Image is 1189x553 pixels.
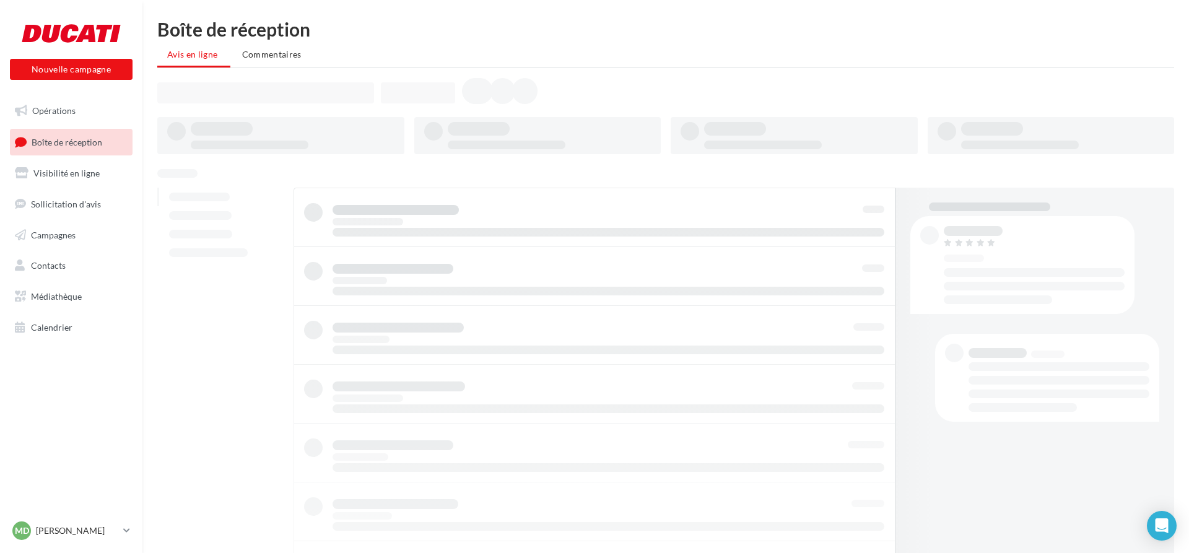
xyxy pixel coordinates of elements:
span: Campagnes [31,229,76,240]
a: Visibilité en ligne [7,160,135,186]
p: [PERSON_NAME] [36,525,118,537]
span: Commentaires [242,49,302,59]
span: Boîte de réception [32,136,102,147]
span: Médiathèque [31,291,82,302]
span: Visibilité en ligne [33,168,100,178]
a: Calendrier [7,315,135,341]
a: MD [PERSON_NAME] [10,519,133,542]
a: Opérations [7,98,135,124]
span: Sollicitation d'avis [31,199,101,209]
a: Boîte de réception [7,129,135,155]
span: MD [15,525,29,537]
a: Sollicitation d'avis [7,191,135,217]
span: Calendrier [31,322,72,333]
span: Opérations [32,105,76,116]
a: Contacts [7,253,135,279]
div: Open Intercom Messenger [1147,511,1177,541]
span: Contacts [31,260,66,271]
div: Boîte de réception [157,20,1174,38]
a: Campagnes [7,222,135,248]
a: Médiathèque [7,284,135,310]
button: Nouvelle campagne [10,59,133,80]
